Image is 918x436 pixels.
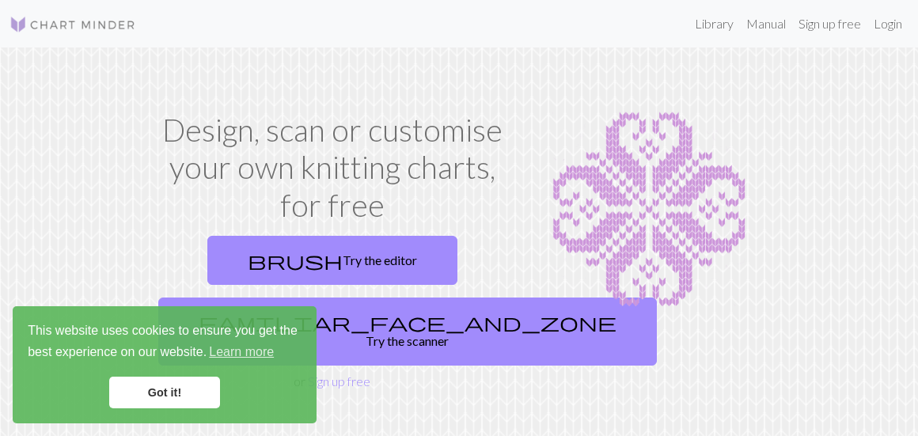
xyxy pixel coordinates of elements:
a: dismiss cookie message [109,377,220,408]
div: or [152,229,513,391]
a: Library [688,8,740,40]
a: Sign up free [792,8,867,40]
div: cookieconsent [13,306,317,423]
img: Logo [9,15,136,34]
a: Sign up free [308,373,370,389]
span: familiar_face_and_zone [199,311,616,333]
span: This website uses cookies to ensure you get the best experience on our website. [28,321,302,364]
h1: Design, scan or customise your own knitting charts, for free [152,111,513,223]
a: Manual [740,8,792,40]
a: Try the editor [207,236,457,285]
img: Chart example [532,111,766,309]
a: Login [867,8,909,40]
span: brush [248,249,343,271]
a: learn more about cookies [207,340,276,364]
a: Try the scanner [158,298,657,366]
